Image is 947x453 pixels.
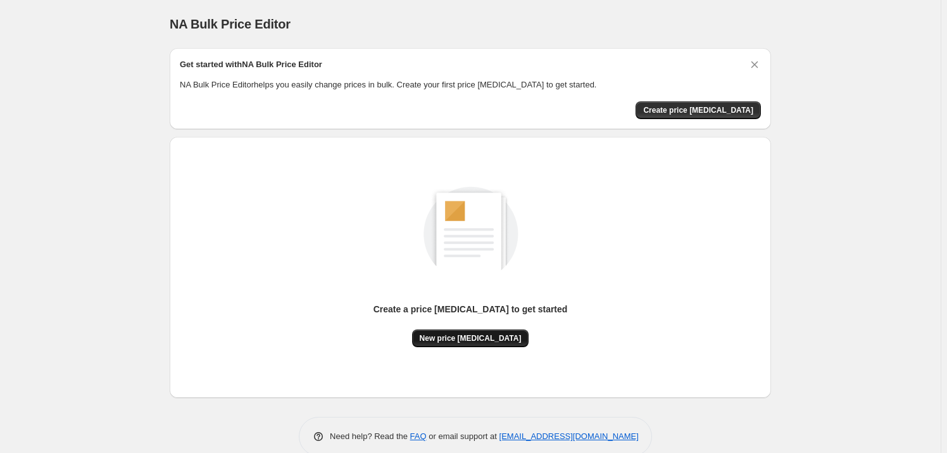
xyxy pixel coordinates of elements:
span: New price [MEDICAL_DATA] [420,333,522,343]
h2: Get started with NA Bulk Price Editor [180,58,322,71]
span: Need help? Read the [330,431,410,441]
a: [EMAIL_ADDRESS][DOMAIN_NAME] [499,431,639,441]
button: Dismiss card [748,58,761,71]
p: NA Bulk Price Editor helps you easily change prices in bulk. Create your first price [MEDICAL_DAT... [180,79,761,91]
span: NA Bulk Price Editor [170,17,291,31]
a: FAQ [410,431,427,441]
span: or email support at [427,431,499,441]
button: New price [MEDICAL_DATA] [412,329,529,347]
button: Create price change job [636,101,761,119]
p: Create a price [MEDICAL_DATA] to get started [373,303,568,316]
span: Create price [MEDICAL_DATA] [643,105,753,115]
